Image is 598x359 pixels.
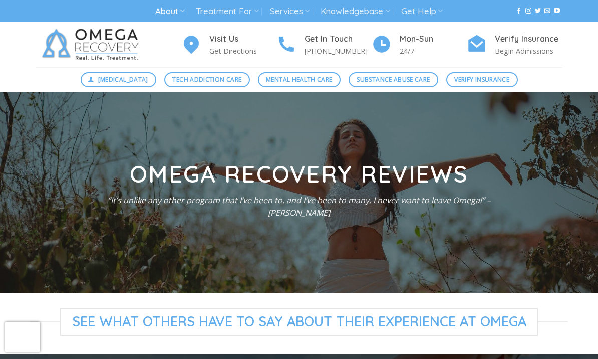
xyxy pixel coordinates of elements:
[209,45,276,57] p: Get Directions
[196,2,258,21] a: Treatment For
[270,2,310,21] a: Services
[209,33,276,46] h4: Visit Us
[535,8,541,15] a: Follow on Twitter
[108,194,491,218] i: “It’s unlike any other program that I’ve been to, and I’ve been to many, I never want to leave Om...
[36,22,149,67] img: Omega Recovery
[400,33,467,46] h4: Mon-Sun
[467,33,562,57] a: Verify Insurance Begin Admissions
[266,75,332,84] span: Mental Health Care
[321,2,390,21] a: Knowledgebase
[525,8,531,15] a: Follow on Instagram
[81,72,157,87] a: [MEDICAL_DATA]
[554,8,560,15] a: Follow on YouTube
[357,75,430,84] span: Substance Abuse Care
[130,159,468,189] strong: Omega Recovery Reviews
[305,33,372,46] h4: Get In Touch
[401,2,443,21] a: Get Help
[349,72,438,87] a: Substance Abuse Care
[495,33,562,46] h4: Verify Insurance
[400,45,467,57] p: 24/7
[172,75,241,84] span: Tech Addiction Care
[276,33,372,57] a: Get In Touch [PHONE_NUMBER]
[516,8,522,15] a: Follow on Facebook
[305,45,372,57] p: [PHONE_NUMBER]
[98,75,148,84] span: [MEDICAL_DATA]
[155,2,185,21] a: About
[544,8,550,15] a: Send us an email
[454,75,509,84] span: Verify Insurance
[446,72,518,87] a: Verify Insurance
[60,308,538,336] span: See what others have to say about their experience at omega
[181,33,276,57] a: Visit Us Get Directions
[164,72,250,87] a: Tech Addiction Care
[495,45,562,57] p: Begin Admissions
[258,72,341,87] a: Mental Health Care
